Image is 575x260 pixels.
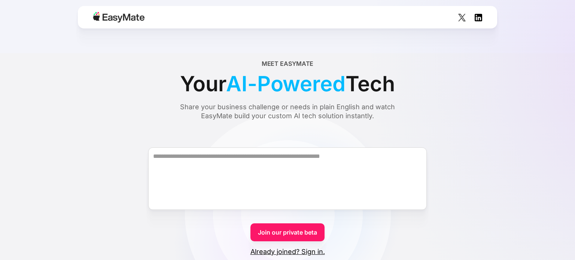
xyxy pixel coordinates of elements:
span: Tech [346,68,395,100]
a: Already joined? Sign in. [250,247,325,256]
form: Form [18,134,557,256]
img: Social Icon [458,14,466,21]
span: AI-Powered [226,68,345,100]
img: Social Icon [475,14,482,21]
div: Your [180,68,395,100]
a: Join our private beta [250,223,325,241]
div: Share your business challenge or needs in plain English and watch EasyMate build your custom AI t... [166,103,409,120]
div: Meet EasyMate [262,59,314,68]
img: Easymate logo [93,12,144,22]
